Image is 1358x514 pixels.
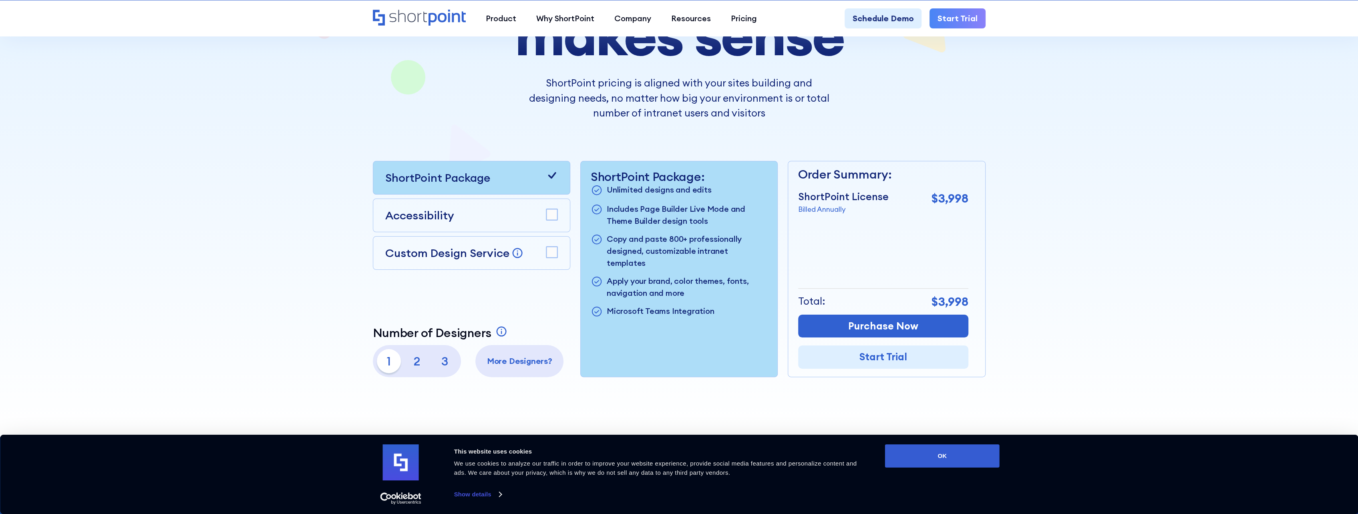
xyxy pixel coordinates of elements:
[383,444,419,480] img: logo
[845,8,921,28] a: Schedule Demo
[454,460,857,476] span: We use cookies to analyze our traffic in order to improve your website experience, provide social...
[798,345,968,369] a: Start Trial
[931,189,968,207] p: $3,998
[405,349,429,373] p: 2
[373,325,509,340] a: Number of Designers
[798,165,968,183] p: Order Summary:
[614,12,651,24] div: Company
[373,325,491,340] p: Number of Designers
[373,10,466,27] a: Home
[454,488,501,500] a: Show details
[798,189,889,205] p: ShortPoint License
[529,76,829,121] p: ShortPoint pricing is aligned with your sites building and designing needs, no matter how big you...
[604,8,661,28] a: Company
[607,233,767,269] p: Copy and paste 800+ professionally designed, customizable intranet templates
[454,447,867,456] div: This website uses cookies
[385,169,490,186] p: ShortPoint Package
[486,12,516,24] div: Product
[366,492,436,504] a: Usercentrics Cookiebot - opens in a new window
[1214,421,1358,514] iframe: Chat Widget
[536,12,594,24] div: Why ShortPoint
[479,355,559,367] p: More Designers?
[526,8,604,28] a: Why ShortPoint
[433,349,457,373] p: 3
[885,444,1000,468] button: OK
[607,275,767,299] p: Apply your brand, color themes, fonts, navigation and more
[798,294,825,309] p: Total:
[476,8,526,28] a: Product
[607,203,767,227] p: Includes Page Builder Live Mode and Theme Builder design tools
[377,349,401,373] p: 1
[721,8,767,28] a: Pricing
[385,246,509,260] p: Custom Design Service
[731,12,757,24] div: Pricing
[931,293,968,311] p: $3,998
[385,207,454,224] p: Accessibility
[798,204,889,215] p: Billed Annually
[661,8,721,28] a: Resources
[798,315,968,338] a: Purchase Now
[591,169,767,184] p: ShortPoint Package:
[607,184,712,197] p: Unlimited designs and edits
[607,305,714,318] p: Microsoft Teams Integration
[929,8,986,28] a: Start Trial
[671,12,711,24] div: Resources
